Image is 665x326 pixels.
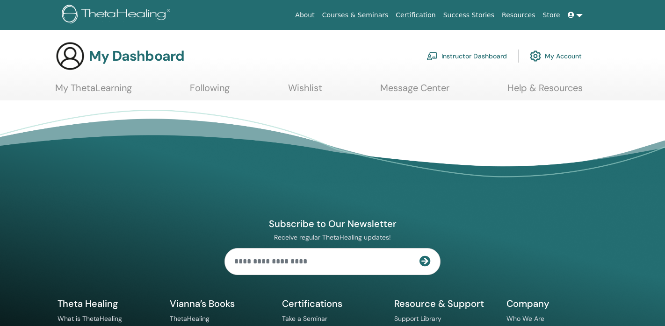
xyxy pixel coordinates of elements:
[170,298,271,310] h5: Vianna’s Books
[507,82,583,100] a: Help & Resources
[170,314,210,323] a: ThetaHealing
[394,298,495,310] h5: Resource & Support
[380,82,449,100] a: Message Center
[318,7,392,24] a: Courses & Seminars
[55,82,132,100] a: My ThetaLearning
[506,298,607,310] h5: Company
[190,82,230,100] a: Following
[288,82,322,100] a: Wishlist
[224,218,441,230] h4: Subscribe to Our Newsletter
[224,233,441,241] p: Receive regular ThetaHealing updates!
[426,52,438,60] img: chalkboard-teacher.svg
[62,5,173,26] img: logo.png
[58,314,122,323] a: What is ThetaHealing
[426,46,507,66] a: Instructor Dashboard
[498,7,539,24] a: Resources
[58,298,159,310] h5: Theta Healing
[440,7,498,24] a: Success Stories
[530,48,541,64] img: cog.svg
[506,314,544,323] a: Who We Are
[530,46,582,66] a: My Account
[392,7,439,24] a: Certification
[282,298,383,310] h5: Certifications
[282,314,327,323] a: Take a Seminar
[55,41,85,71] img: generic-user-icon.jpg
[394,314,441,323] a: Support Library
[539,7,564,24] a: Store
[89,48,184,64] h3: My Dashboard
[291,7,318,24] a: About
